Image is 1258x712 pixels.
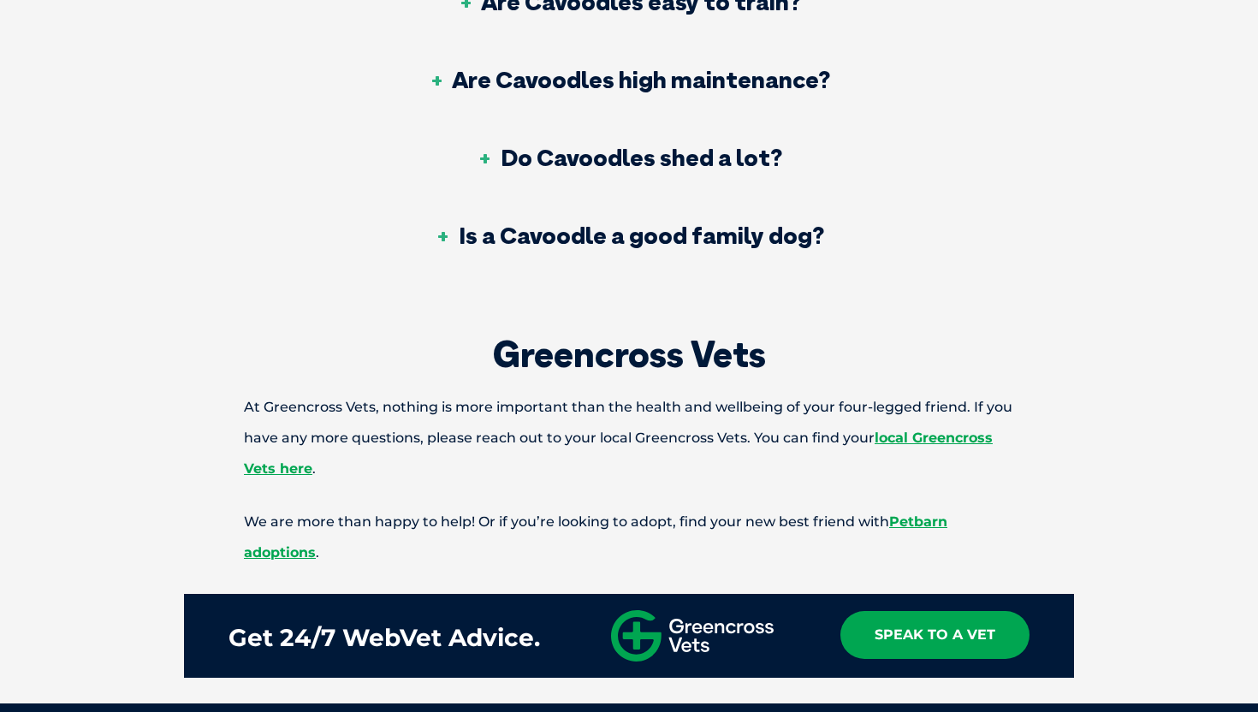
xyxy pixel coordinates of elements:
img: gxv-logo-horizontal.svg [611,610,774,662]
h3: Do Cavoodles shed a lot? [477,145,782,169]
p: At Greencross Vets, nothing is more important than the health and wellbeing of your four-legged f... [184,392,1074,484]
h3: Are Cavoodles high maintenance? [428,68,830,92]
div: Get 24/7 WebVet Advice. [228,611,540,665]
p: We are more than happy to help! Or if you’re looking to adopt, find your new best friend with . [184,507,1074,568]
h2: Greencross Vets [184,336,1074,372]
a: local Greencross Vets here [244,430,993,477]
a: Speak To A Vet [840,611,1030,659]
h3: Is a Cavoodle a good family dog? [435,223,824,247]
